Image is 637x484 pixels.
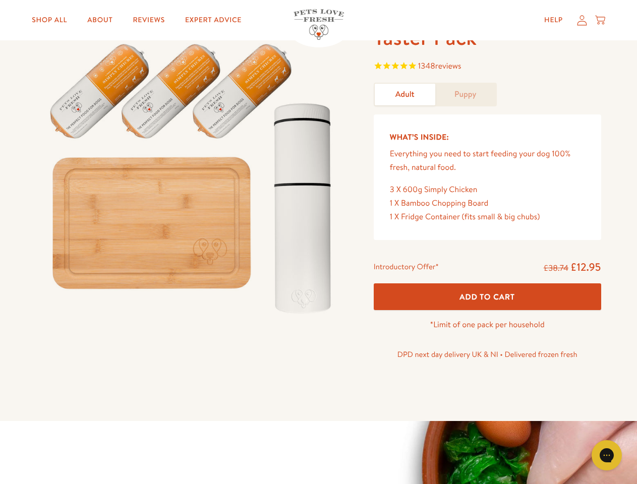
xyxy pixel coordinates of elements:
[390,131,585,144] h5: What’s Inside:
[375,84,435,105] a: Adult
[587,437,627,474] iframe: Gorgias live chat messenger
[435,84,496,105] a: Puppy
[177,10,250,30] a: Expert Advice
[390,198,489,209] span: 1 X Bamboo Chopping Board
[374,318,601,332] p: *Limit of one pack per household
[125,10,172,30] a: Reviews
[390,147,585,174] p: Everything you need to start feeding your dog 100% fresh, natural food.
[374,283,601,310] button: Add To Cart
[418,60,461,72] span: 1348 reviews
[374,348,601,361] p: DPD next day delivery UK & NI • Delivered frozen fresh
[390,183,585,197] div: 3 X 600g Simply Chicken
[36,24,350,324] img: Taster Pack - Adult
[374,59,601,75] span: Rated 4.8 out of 5 stars 1348 reviews
[435,60,461,72] span: reviews
[536,10,571,30] a: Help
[374,24,601,51] h1: Taster Pack
[294,9,344,40] img: Pets Love Fresh
[544,263,568,274] s: £38.74
[390,210,585,224] div: 1 X Fridge Container (fits small & big chubs)
[79,10,121,30] a: About
[459,291,515,302] span: Add To Cart
[570,260,601,274] span: £12.95
[374,260,439,275] div: Introductory Offer*
[24,10,75,30] a: Shop All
